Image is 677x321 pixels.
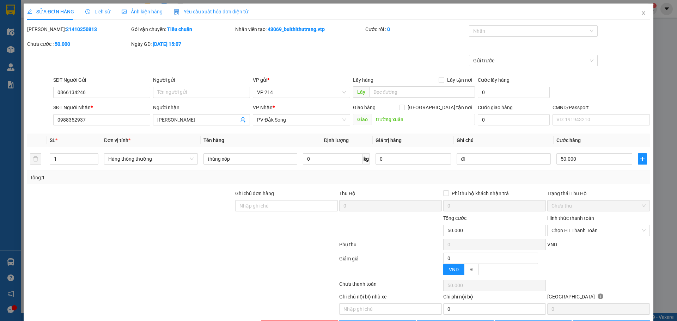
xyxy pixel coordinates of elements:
[174,9,248,14] span: Yêu cầu xuất hóa đơn điện tử
[547,293,650,303] div: [GEOGRAPHIC_DATA]
[55,41,70,47] b: 50.000
[353,105,376,110] span: Giao hàng
[553,104,649,111] div: CMND/Passport
[598,294,603,299] span: info-circle
[353,77,373,83] span: Lấy hàng
[203,137,224,143] span: Tên hàng
[235,200,338,211] input: Ghi chú đơn hàng
[203,153,297,165] input: VD: Bàn, Ghế
[638,153,647,165] button: plus
[30,174,261,181] div: Tổng: 1
[85,9,110,14] span: Lịch sử
[338,255,443,278] div: Giảm giá
[449,190,512,197] span: Phí thu hộ khách nhận trả
[7,49,14,59] span: Nơi gửi:
[353,86,369,98] span: Lấy
[240,117,246,123] span: user-add
[338,280,443,292] div: Chưa thanh toán
[478,77,510,83] label: Cước lấy hàng
[253,76,350,84] div: VP gửi
[153,104,250,111] div: Người nhận
[53,104,150,111] div: SĐT Người Nhận
[551,200,646,211] span: Chưa thu
[405,104,475,111] span: [GEOGRAPHIC_DATA] tận nơi
[18,11,57,38] strong: CÔNG TY TNHH [GEOGRAPHIC_DATA] 214 QL13 - P.26 - Q.BÌNH THẠNH - TP HCM 1900888606
[104,137,130,143] span: Đơn vị tính
[376,137,402,143] span: Giá trị hàng
[634,4,653,23] button: Close
[153,41,181,47] b: [DATE] 15:07
[54,49,65,59] span: Nơi nhận:
[24,42,82,48] strong: BIÊN NHẬN GỬI HÀNG HOÁ
[363,153,370,165] span: kg
[353,114,372,125] span: Giao
[556,137,581,143] span: Cước hàng
[478,114,550,125] input: Cước giao hàng
[27,40,130,48] div: Chưa cước :
[478,105,513,110] label: Cước giao hàng
[365,25,468,33] div: Cước rồi :
[470,267,473,272] span: %
[66,26,97,32] b: 21410250813
[257,115,346,125] span: PV Đắk Song
[547,215,594,221] label: Hình thức thanh toán
[53,76,150,84] div: SĐT Người Gửi
[454,134,554,147] th: Ghi chú
[174,9,179,15] img: icon
[474,55,594,66] span: Gửi trước
[457,153,551,165] input: Ghi Chú
[122,9,163,14] span: Ảnh kiện hàng
[443,293,546,303] div: Chi phí nội bộ
[551,225,646,236] span: Chọn HT Thanh Toán
[638,156,647,162] span: plus
[339,293,442,303] div: Ghi chú nội bộ nhà xe
[372,114,475,125] input: Dọc đường
[131,40,234,48] div: Ngày GD:
[85,9,90,14] span: clock-circle
[68,26,99,32] span: 21410250813
[324,137,349,143] span: Định lượng
[235,25,364,33] div: Nhân viên tạo:
[235,191,274,196] label: Ghi chú đơn hàng
[153,76,250,84] div: Người gửi
[338,241,443,253] div: Phụ thu
[122,9,127,14] span: picture
[7,16,16,33] img: logo
[339,191,355,196] span: Thu Hộ
[27,9,32,14] span: edit
[478,87,550,98] input: Cước lấy hàng
[387,26,390,32] b: 0
[167,26,192,32] b: Tiêu chuẩn
[339,303,442,315] input: Nhập ghi chú
[71,49,91,53] span: PV Đắk Song
[443,215,466,221] span: Tổng cước
[369,86,475,98] input: Dọc đường
[449,267,459,272] span: VND
[547,242,557,247] span: VND
[268,26,325,32] b: 43069_buithithutrang.vtp
[24,49,35,53] span: VP 214
[257,87,346,98] span: VP 214
[641,10,646,16] span: close
[253,105,273,110] span: VP Nhận
[27,9,74,14] span: SỬA ĐƠN HÀNG
[50,137,55,143] span: SL
[30,153,41,165] button: delete
[444,76,475,84] span: Lấy tận nơi
[131,25,234,33] div: Gói vận chuyển:
[67,32,99,37] span: 15:07:05 [DATE]
[108,154,194,164] span: Hàng thông thường
[547,190,650,197] div: Trạng thái Thu Hộ
[27,25,130,33] div: [PERSON_NAME]:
